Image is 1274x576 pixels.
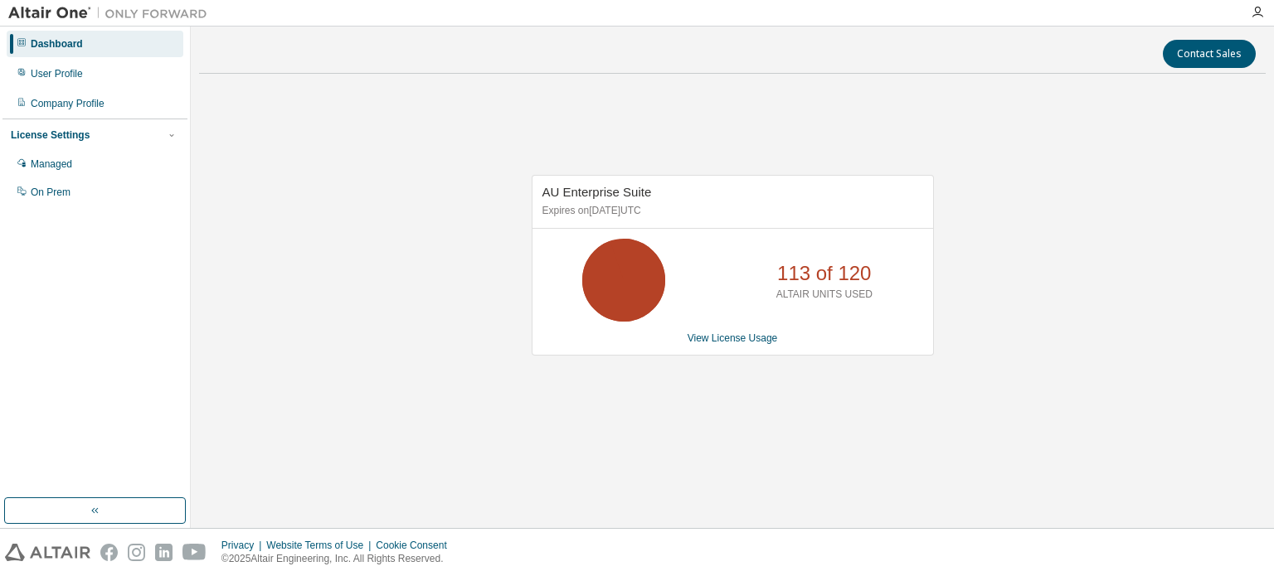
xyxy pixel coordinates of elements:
img: instagram.svg [128,544,145,561]
a: View License Usage [688,332,778,344]
button: Contact Sales [1163,40,1256,68]
img: Altair One [8,5,216,22]
img: altair_logo.svg [5,544,90,561]
p: © 2025 Altair Engineering, Inc. All Rights Reserved. [221,552,457,566]
p: 113 of 120 [777,259,871,288]
div: Privacy [221,539,266,552]
img: linkedin.svg [155,544,173,561]
div: User Profile [31,67,83,80]
img: facebook.svg [100,544,118,561]
div: Managed [31,157,72,171]
div: Cookie Consent [376,539,456,552]
div: Company Profile [31,97,105,110]
div: Dashboard [31,37,83,51]
div: License Settings [11,128,90,142]
p: ALTAIR UNITS USED [776,288,873,302]
p: Expires on [DATE] UTC [542,204,919,218]
img: youtube.svg [182,544,207,561]
div: On Prem [31,186,71,199]
span: AU Enterprise Suite [542,185,652,199]
div: Website Terms of Use [266,539,376,552]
